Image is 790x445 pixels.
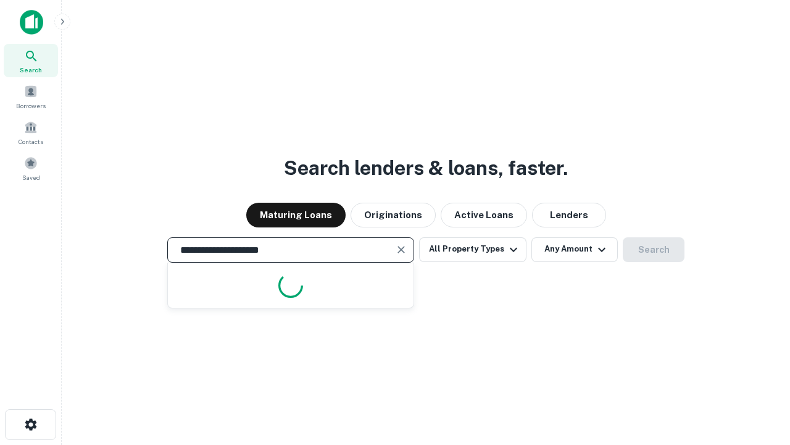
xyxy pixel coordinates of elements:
[19,137,43,146] span: Contacts
[4,116,58,149] a: Contacts
[4,151,58,185] a: Saved
[351,203,436,227] button: Originations
[728,346,790,405] iframe: Chat Widget
[532,203,606,227] button: Lenders
[531,237,618,262] button: Any Amount
[16,101,46,111] span: Borrowers
[419,237,526,262] button: All Property Types
[441,203,527,227] button: Active Loans
[393,241,410,258] button: Clear
[4,44,58,77] a: Search
[284,153,568,183] h3: Search lenders & loans, faster.
[20,10,43,35] img: capitalize-icon.png
[22,172,40,182] span: Saved
[246,203,346,227] button: Maturing Loans
[20,65,42,75] span: Search
[4,80,58,113] a: Borrowers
